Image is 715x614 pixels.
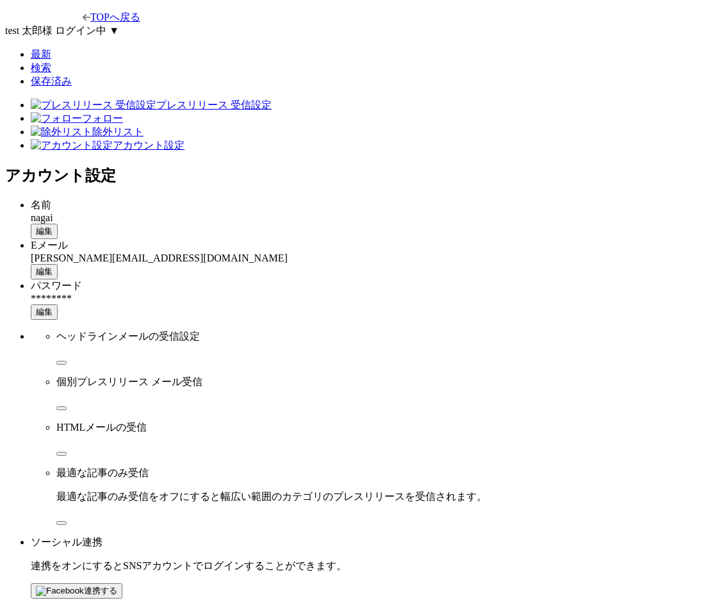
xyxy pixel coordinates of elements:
p: ソーシャル連携 [31,536,710,549]
a: フォローフォロー [31,112,710,126]
span: プレスリリース 受信設定 [156,99,272,110]
img: フォロー [31,112,82,126]
p: 最適な記事のみ受信 [56,467,710,480]
div: パスワード [31,279,710,293]
p: HTMLメールの受信 [56,421,710,435]
h2: アカウント設定 [5,165,710,186]
nav: サイドメニュー [5,99,710,153]
span: test 太郎 [5,25,42,36]
div: Eメール [31,239,710,253]
a: 検索 [31,62,51,73]
div: [PERSON_NAME][EMAIL_ADDRESS][DOMAIN_NAME] [31,253,710,264]
img: アカウント設定 [31,139,113,153]
button: 編集 [31,264,58,279]
p: ヘッドラインメールの受信設定 [56,330,710,344]
a: プレスリリース 受信設定プレスリリース 受信設定 [31,99,710,112]
a: 除外リスト除外リスト [31,126,710,139]
p: 最適な記事のみ受信をオフにすると幅広い範囲のカテゴリのプレスリリースを受信されます。 [56,490,710,504]
p: 個別プレスリリース メール受信 [56,376,710,389]
div: 様 ログイン中 ▼ [5,24,710,38]
button: 編集 [31,224,58,239]
a: PR TIMESのトップページはこちら [83,12,140,22]
img: 除外リスト [31,126,92,139]
span: アカウント設定 [113,140,185,151]
img: Facebook [36,586,84,596]
span: 編集 [36,307,53,317]
a: PR TIMESのトップページはこちら [5,12,83,22]
span: フォロー [82,113,123,124]
a: 最新 [31,49,51,60]
img: プレスリリース 受信設定 [31,99,156,112]
button: 編集 [31,304,58,320]
span: 連携する [84,586,117,595]
div: nagai [31,212,710,224]
a: 保存済み [31,76,72,87]
div: 名前 [31,199,710,212]
button: 連携する [31,583,122,599]
span: 編集 [36,267,53,276]
span: 除外リスト [92,126,144,137]
a: アカウント設定アカウント設定 [31,139,710,153]
span: 編集 [36,226,53,236]
p: 連携をオンにするとSNSアカウントでログインすることができます。 [31,560,710,573]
